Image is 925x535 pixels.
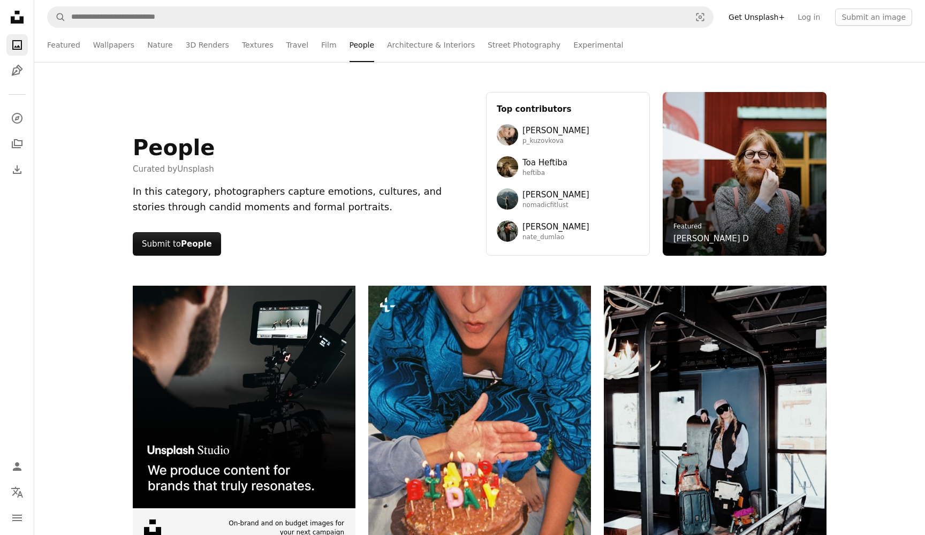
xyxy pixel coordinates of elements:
[497,220,518,242] img: Avatar of user Nathan Dumlao
[47,6,714,28] form: Find visuals sitewide
[522,156,567,169] span: Toa Heftiba
[177,164,214,174] a: Unsplash
[6,159,28,180] a: Download History
[133,135,215,160] h1: People
[791,9,827,26] a: Log in
[722,9,791,26] a: Get Unsplash+
[522,137,589,146] span: p_kuzovkova
[186,28,229,62] a: 3D Renders
[497,156,518,178] img: Avatar of user Toa Heftiba
[573,28,623,62] a: Experimental
[368,447,591,456] a: a woman holding a cake with candles on it
[133,163,215,175] span: Curated by
[497,156,639,178] a: Avatar of user Toa HeftibaToa Heftibaheftiba
[522,169,567,178] span: heftiba
[6,60,28,81] a: Illustrations
[522,188,589,201] span: [PERSON_NAME]
[133,286,355,508] img: file-1715652217532-464736461acbimage
[181,239,212,249] strong: People
[133,184,473,215] div: In this category, photographers capture emotions, cultures, and stories through candid moments an...
[6,108,28,129] a: Explore
[6,456,28,477] a: Log in / Sign up
[6,34,28,56] a: Photos
[147,28,172,62] a: Nature
[387,28,475,62] a: Architecture & Interiors
[321,28,336,62] a: Film
[497,124,639,146] a: Avatar of user Polina Kuzovkova[PERSON_NAME]p_kuzovkova
[6,481,28,503] button: Language
[522,233,589,242] span: nate_dumlao
[497,220,639,242] a: Avatar of user Nathan Dumlao[PERSON_NAME]nate_dumlao
[835,9,912,26] button: Submit an image
[673,223,702,230] a: Featured
[6,133,28,155] a: Collections
[133,232,221,256] button: Submit toPeople
[522,201,589,210] span: nomadicfitlust
[497,188,639,210] a: Avatar of user Andres Molina[PERSON_NAME]nomadicfitlust
[522,124,589,137] span: [PERSON_NAME]
[488,28,560,62] a: Street Photography
[497,103,639,116] h3: Top contributors
[673,232,749,245] a: [PERSON_NAME] D
[497,188,518,210] img: Avatar of user Andres Molina
[604,448,827,457] a: Woman poses with luggage near a ski lift.
[48,7,66,27] button: Search Unsplash
[286,28,308,62] a: Travel
[687,7,713,27] button: Visual search
[497,124,518,146] img: Avatar of user Polina Kuzovkova
[47,28,80,62] a: Featured
[93,28,134,62] a: Wallpapers
[6,507,28,529] button: Menu
[522,220,589,233] span: [PERSON_NAME]
[242,28,274,62] a: Textures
